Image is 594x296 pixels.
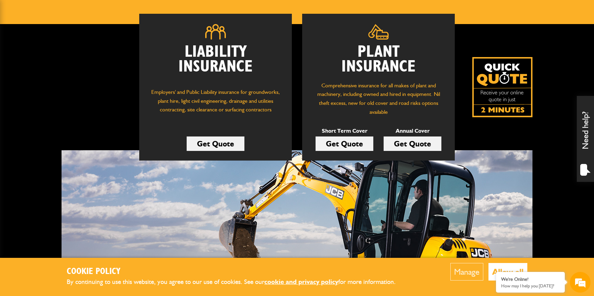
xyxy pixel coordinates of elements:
[150,45,282,81] h2: Liability Insurance
[472,57,532,117] a: Get your insurance quote isn just 2-minutes
[312,81,444,116] p: Comprehensive insurance for all makes of plant and machinery, including owned and hired in equipm...
[501,276,560,282] div: We're Online!
[450,263,483,281] button: Manage
[501,283,560,288] p: How may I help you today?
[150,88,282,121] p: Employers' and Public Liability insurance for groundworks, plant hire, light civil engineering, d...
[316,127,373,135] p: Short Term Cover
[67,266,407,277] h2: Cookie Policy
[187,136,244,151] a: Get Quote
[312,45,444,74] h2: Plant Insurance
[384,136,441,151] a: Get Quote
[316,136,373,151] a: Get Quote
[67,277,407,287] p: By continuing to use this website, you agree to our use of cookies. See our for more information.
[577,96,594,182] div: Need help?
[264,278,338,286] a: cookie and privacy policy
[472,57,532,117] img: Quick Quote
[384,127,441,135] p: Annual Cover
[488,263,527,281] button: Allow all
